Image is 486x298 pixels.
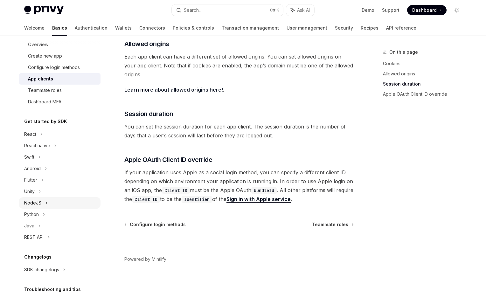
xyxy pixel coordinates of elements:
[24,188,35,195] div: Unity
[382,7,399,13] a: Support
[52,20,67,36] a: Basics
[24,6,64,15] img: light logo
[312,221,348,228] span: Teammate roles
[389,48,418,56] span: On this page
[28,52,62,60] div: Create new app
[162,187,190,194] code: Client ID
[335,20,353,36] a: Security
[24,20,45,36] a: Welcome
[124,39,169,48] span: Allowed origins
[28,64,80,71] div: Configure login methods
[251,187,277,194] code: bundleId
[361,20,378,36] a: Recipes
[312,221,353,228] a: Teammate roles
[124,155,212,164] span: Apple OAuth Client ID override
[24,176,37,184] div: Flutter
[184,6,202,14] div: Search...
[172,4,283,16] button: Search...CtrlK
[28,87,62,94] div: Teammate roles
[386,20,416,36] a: API reference
[452,5,462,15] button: Toggle dark mode
[383,69,467,79] a: Allowed origins
[24,153,34,161] div: Swift
[19,50,101,62] a: Create new app
[75,20,108,36] a: Authentication
[286,4,314,16] button: Ask AI
[124,52,354,79] span: Each app client can have a different set of allowed origins. You can set allowed origins on your ...
[222,20,279,36] a: Transaction management
[28,98,61,106] div: Dashboard MFA
[287,20,327,36] a: User management
[124,109,173,118] span: Session duration
[132,196,160,203] code: Client ID
[24,266,59,274] div: SDK changelogs
[383,89,467,99] a: Apple OAuth Client ID override
[24,286,81,293] h5: Troubleshooting and tips
[124,168,354,204] span: If your application uses Apple as a social login method, you can specify a different client ID de...
[362,7,374,13] a: Demo
[24,233,44,241] div: REST API
[125,221,186,228] a: Configure login methods
[124,256,166,262] a: Powered by Mintlify
[226,196,291,203] a: Sign in with Apple service
[24,118,67,125] h5: Get started by SDK
[24,165,41,172] div: Android
[115,20,132,36] a: Wallets
[173,20,214,36] a: Policies & controls
[24,222,34,230] div: Java
[124,87,223,93] a: Learn more about allowed origins here!
[124,85,354,94] span: .
[139,20,165,36] a: Connectors
[383,79,467,89] a: Session duration
[182,196,212,203] code: Identifier
[19,96,101,107] a: Dashboard MFA
[19,73,101,85] a: App clients
[412,7,437,13] span: Dashboard
[130,221,186,228] span: Configure login methods
[407,5,447,15] a: Dashboard
[24,253,52,261] h5: Changelogs
[24,199,41,207] div: NodeJS
[19,85,101,96] a: Teammate roles
[24,211,39,218] div: Python
[383,59,467,69] a: Cookies
[24,142,50,149] div: React native
[19,62,101,73] a: Configure login methods
[297,7,310,13] span: Ask AI
[124,122,354,140] span: You can set the session duration for each app client. The session duration is the number of days ...
[28,75,53,83] div: App clients
[270,8,279,13] span: Ctrl K
[24,130,36,138] div: React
